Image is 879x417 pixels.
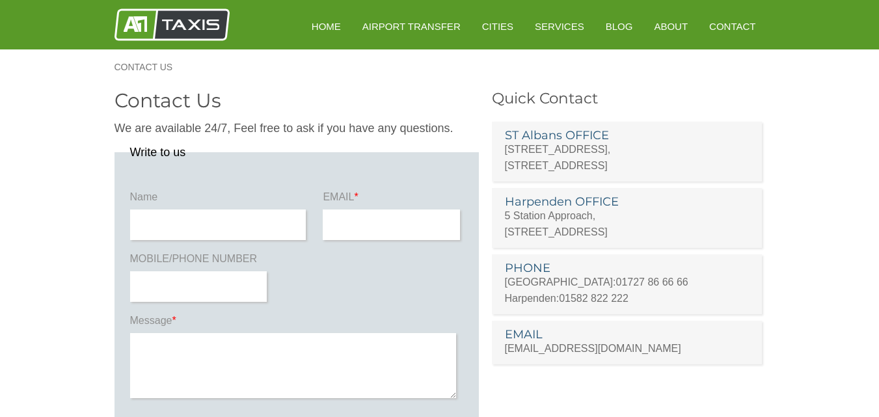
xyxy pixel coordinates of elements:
p: We are available 24/7, Feel free to ask if you have any questions. [115,120,479,137]
h3: Harpenden OFFICE [505,196,750,208]
label: MOBILE/PHONE NUMBER [130,252,270,271]
legend: Write to us [130,146,186,158]
h3: Quick Contact [492,91,765,106]
a: Airport Transfer [353,10,470,42]
img: A1 Taxis [115,8,230,41]
label: EMAIL [323,190,463,209]
a: 01582 822 222 [559,293,629,304]
p: [GEOGRAPHIC_DATA]: [505,274,750,290]
a: Cities [473,10,522,42]
a: HOME [303,10,350,42]
a: [EMAIL_ADDRESS][DOMAIN_NAME] [505,343,681,354]
a: 01727 86 66 66 [616,276,688,288]
p: Harpenden: [505,290,750,306]
a: Services [526,10,593,42]
a: Contact Us [115,62,186,72]
label: Name [130,190,310,209]
a: Blog [597,10,642,42]
h3: EMAIL [505,329,750,340]
h3: PHONE [505,262,750,274]
a: About [645,10,697,42]
h3: ST Albans OFFICE [505,129,750,141]
label: Message [130,314,463,333]
a: Contact [700,10,764,42]
h2: Contact Us [115,91,479,111]
p: 5 Station Approach, [STREET_ADDRESS] [505,208,750,240]
p: [STREET_ADDRESS], [STREET_ADDRESS] [505,141,750,174]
